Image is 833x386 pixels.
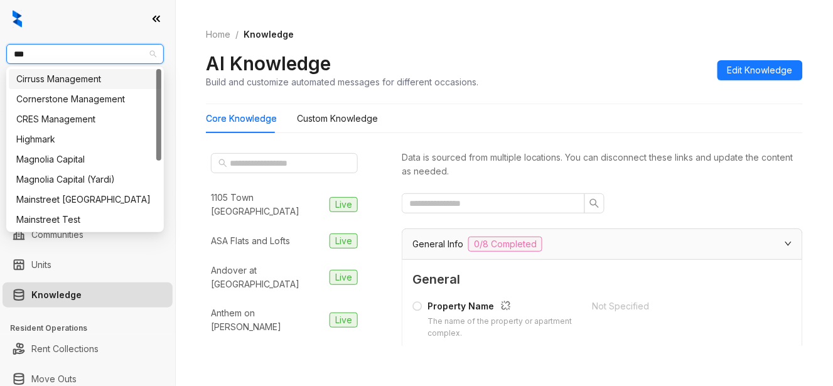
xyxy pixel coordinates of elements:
[9,190,161,210] div: Mainstreet Canada
[31,222,83,247] a: Communities
[412,237,463,251] span: General Info
[593,299,758,313] div: Not Specified
[3,138,173,163] li: Leasing
[16,173,154,186] div: Magnolia Capital (Yardi)
[31,282,82,308] a: Knowledge
[402,151,803,178] div: Data is sourced from multiple locations. You can disconnect these links and update the content as...
[244,29,294,40] span: Knowledge
[428,299,578,316] div: Property Name
[3,168,173,193] li: Collections
[297,112,378,126] div: Custom Knowledge
[16,193,154,206] div: Mainstreet [GEOGRAPHIC_DATA]
[206,112,277,126] div: Core Knowledge
[785,240,792,247] span: expanded
[211,191,325,218] div: 1105 Town [GEOGRAPHIC_DATA]
[3,252,173,277] li: Units
[31,336,99,362] a: Rent Collections
[206,51,331,75] h2: AI Knowledge
[9,129,161,149] div: Highmark
[31,252,51,277] a: Units
[211,306,325,334] div: Anthem on [PERSON_NAME]
[3,282,173,308] li: Knowledge
[589,198,599,208] span: search
[9,210,161,230] div: Mainstreet Test
[330,233,358,249] span: Live
[211,234,290,248] div: ASA Flats and Lofts
[16,92,154,106] div: Cornerstone Management
[717,60,803,80] button: Edit Knowledge
[3,336,173,362] li: Rent Collections
[9,69,161,89] div: Cirruss Management
[16,213,154,227] div: Mainstreet Test
[3,222,173,247] li: Communities
[16,132,154,146] div: Highmark
[9,169,161,190] div: Magnolia Capital (Yardi)
[13,10,22,28] img: logo
[728,63,793,77] span: Edit Knowledge
[10,323,175,334] h3: Resident Operations
[330,197,358,212] span: Live
[16,72,154,86] div: Cirruss Management
[218,159,227,168] span: search
[412,270,792,289] span: General
[9,109,161,129] div: CRES Management
[16,112,154,126] div: CRES Management
[428,316,578,340] div: The name of the property or apartment complex.
[211,264,325,291] div: Andover at [GEOGRAPHIC_DATA]
[3,84,173,109] li: Leads
[402,229,802,259] div: General Info0/8 Completed
[203,28,233,41] a: Home
[206,75,478,88] div: Build and customize automated messages for different occasions.
[9,149,161,169] div: Magnolia Capital
[16,153,154,166] div: Magnolia Capital
[468,237,542,252] span: 0/8 Completed
[9,89,161,109] div: Cornerstone Management
[330,270,358,285] span: Live
[235,28,239,41] li: /
[330,313,358,328] span: Live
